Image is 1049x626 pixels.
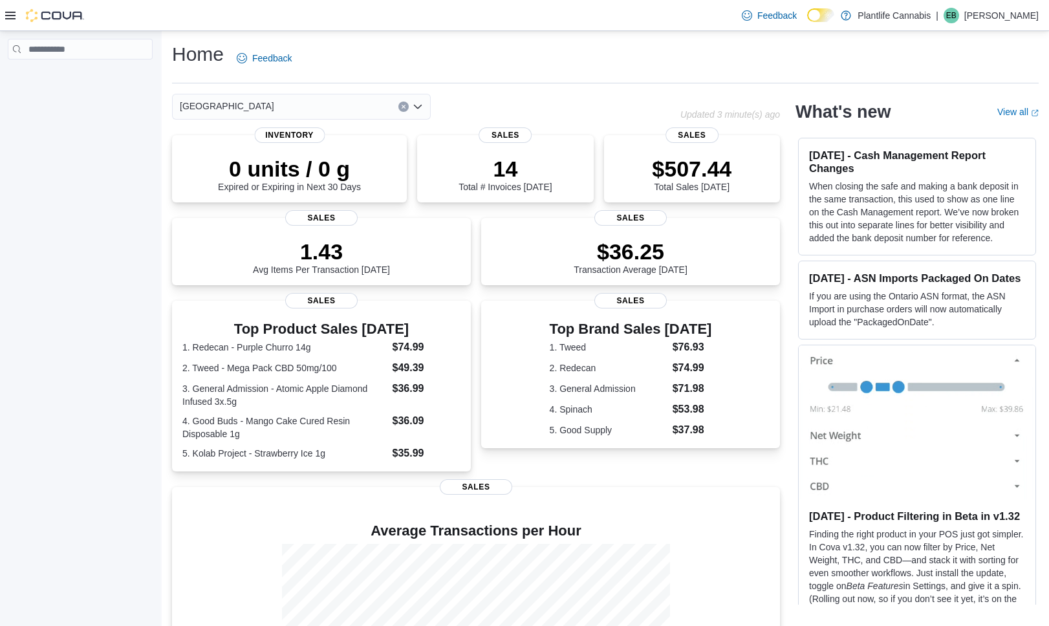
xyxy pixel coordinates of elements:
h3: [DATE] - ASN Imports Packaged On Dates [809,272,1025,285]
p: 1.43 [253,239,390,264]
p: $36.25 [574,239,687,264]
span: Feedback [757,9,797,22]
p: If you are using the Ontario ASN format, the ASN Import in purchase orders will now automatically... [809,290,1025,329]
p: Updated 3 minute(s) ago [680,109,780,120]
p: Plantlife Cannabis [858,8,931,23]
p: When closing the safe and making a bank deposit in the same transaction, this used to show as one... [809,180,1025,244]
dt: 3. General Admission - Atomic Apple Diamond Infused 3x.5g [182,382,387,408]
a: View allExternal link [997,107,1039,117]
span: [GEOGRAPHIC_DATA] [180,98,274,114]
em: Beta Features [847,581,903,591]
span: Sales [285,210,358,226]
h3: Top Product Sales [DATE] [182,321,460,337]
p: Finding the right product in your POS just got simpler. In Cova v1.32, you can now filter by Pric... [809,528,1025,618]
span: Sales [440,479,512,495]
dt: 1. Tweed [550,341,667,354]
h3: Top Brand Sales [DATE] [550,321,712,337]
dt: 2. Tweed - Mega Pack CBD 50mg/100 [182,362,387,374]
div: Total Sales [DATE] [652,156,731,192]
div: Em Bradley [944,8,959,23]
dt: 4. Spinach [550,403,667,416]
dd: $53.98 [673,402,712,417]
button: Clear input [398,102,409,112]
dd: $37.98 [673,422,712,438]
span: Sales [665,127,719,143]
button: Open list of options [413,102,423,112]
h1: Home [172,41,224,67]
dt: 5. Good Supply [550,424,667,437]
dd: $74.99 [673,360,712,376]
div: Avg Items Per Transaction [DATE] [253,239,390,275]
span: Sales [594,210,667,226]
div: Total # Invoices [DATE] [459,156,552,192]
dt: 3. General Admission [550,382,667,395]
span: Sales [594,293,667,308]
p: [PERSON_NAME] [964,8,1039,23]
span: Sales [479,127,532,143]
dd: $74.99 [393,340,461,355]
div: Transaction Average [DATE] [574,239,687,275]
h3: [DATE] - Product Filtering in Beta in v1.32 [809,510,1025,523]
dt: 1. Redecan - Purple Churro 14g [182,341,387,354]
span: Sales [285,293,358,308]
div: Expired or Expiring in Next 30 Days [218,156,361,192]
svg: External link [1031,109,1039,117]
dd: $36.99 [393,381,461,396]
dd: $76.93 [673,340,712,355]
img: Cova [26,9,84,22]
p: | [936,8,938,23]
p: $507.44 [652,156,731,182]
dd: $71.98 [673,381,712,396]
h4: Average Transactions per Hour [182,523,770,539]
dd: $49.39 [393,360,461,376]
input: Dark Mode [807,8,834,22]
h2: What's new [795,102,891,122]
dd: $36.09 [393,413,461,429]
dt: 5. Kolab Project - Strawberry Ice 1g [182,447,387,460]
nav: Complex example [8,62,153,93]
a: Feedback [737,3,802,28]
dd: $35.99 [393,446,461,461]
dt: 2. Redecan [550,362,667,374]
span: Dark Mode [807,22,808,23]
span: EB [946,8,957,23]
dt: 4. Good Buds - Mango Cake Cured Resin Disposable 1g [182,415,387,440]
p: 14 [459,156,552,182]
h3: [DATE] - Cash Management Report Changes [809,149,1025,175]
p: 0 units / 0 g [218,156,361,182]
span: Feedback [252,52,292,65]
span: Inventory [254,127,325,143]
a: Feedback [232,45,297,71]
